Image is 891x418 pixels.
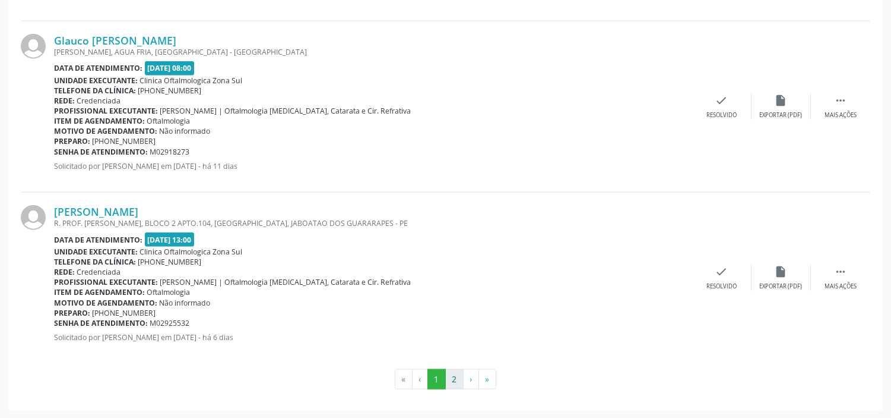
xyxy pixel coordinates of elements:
[54,106,158,116] b: Profissional executante:
[160,277,411,287] span: [PERSON_NAME] | Oftalmologia [MEDICAL_DATA], Catarata e Cir. Refrativa
[775,94,788,107] i: insert_drive_file
[478,369,496,389] button: Go to last page
[54,257,136,267] b: Telefone da clínica:
[427,369,446,389] button: Go to page 1
[54,147,148,157] b: Senha de atendimento:
[77,96,121,106] span: Credenciada
[54,332,692,342] p: Solicitado por [PERSON_NAME] em [DATE] - há 6 dias
[93,308,156,318] span: [PHONE_NUMBER]
[21,369,870,389] ul: Pagination
[54,96,75,106] b: Rede:
[445,369,464,389] button: Go to page 2
[834,94,847,107] i: 
[147,287,191,297] span: Oftalmologia
[150,147,190,157] span: M02918273
[825,111,857,120] div: Mais ações
[54,267,75,277] b: Rede:
[54,76,138,86] b: Unidade executante:
[54,34,176,47] a: Glauco [PERSON_NAME]
[54,218,692,228] div: R. PROF. [PERSON_NAME], BLOCO 2 APTO.104, [GEOGRAPHIC_DATA], JABOATAO DOS GUARARAPES - PE
[775,265,788,278] i: insert_drive_file
[145,61,195,75] span: [DATE] 08:00
[140,76,243,86] span: Clinica Oftalmologica Zona Sul
[150,318,190,328] span: M02925532
[160,126,211,136] span: Não informado
[760,111,803,120] div: Exportar (PDF)
[21,34,46,59] img: img
[463,369,479,389] button: Go to next page
[834,265,847,278] i: 
[77,267,121,277] span: Credenciada
[715,265,728,278] i: check
[54,47,692,57] div: [PERSON_NAME], AGUA FRIA, [GEOGRAPHIC_DATA] - [GEOGRAPHIC_DATA]
[54,63,142,73] b: Data de atendimento:
[54,136,90,146] b: Preparo:
[140,247,243,257] span: Clinica Oftalmologica Zona Sul
[54,86,136,96] b: Telefone da clínica:
[54,277,158,287] b: Profissional executante:
[706,282,737,291] div: Resolvido
[54,247,138,257] b: Unidade executante:
[706,111,737,120] div: Resolvido
[54,298,157,308] b: Motivo de agendamento:
[54,287,145,297] b: Item de agendamento:
[760,282,803,291] div: Exportar (PDF)
[54,235,142,245] b: Data de atendimento:
[145,232,195,246] span: [DATE] 13:00
[54,126,157,136] b: Motivo de agendamento:
[54,308,90,318] b: Preparo:
[147,116,191,126] span: Oftalmologia
[54,318,148,328] b: Senha de atendimento:
[93,136,156,146] span: [PHONE_NUMBER]
[21,205,46,230] img: img
[54,116,145,126] b: Item de agendamento:
[138,86,202,96] span: [PHONE_NUMBER]
[54,205,138,218] a: [PERSON_NAME]
[160,298,211,308] span: Não informado
[160,106,411,116] span: [PERSON_NAME] | Oftalmologia [MEDICAL_DATA], Catarata e Cir. Refrativa
[715,94,728,107] i: check
[54,161,692,171] p: Solicitado por [PERSON_NAME] em [DATE] - há 11 dias
[825,282,857,291] div: Mais ações
[138,257,202,267] span: [PHONE_NUMBER]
